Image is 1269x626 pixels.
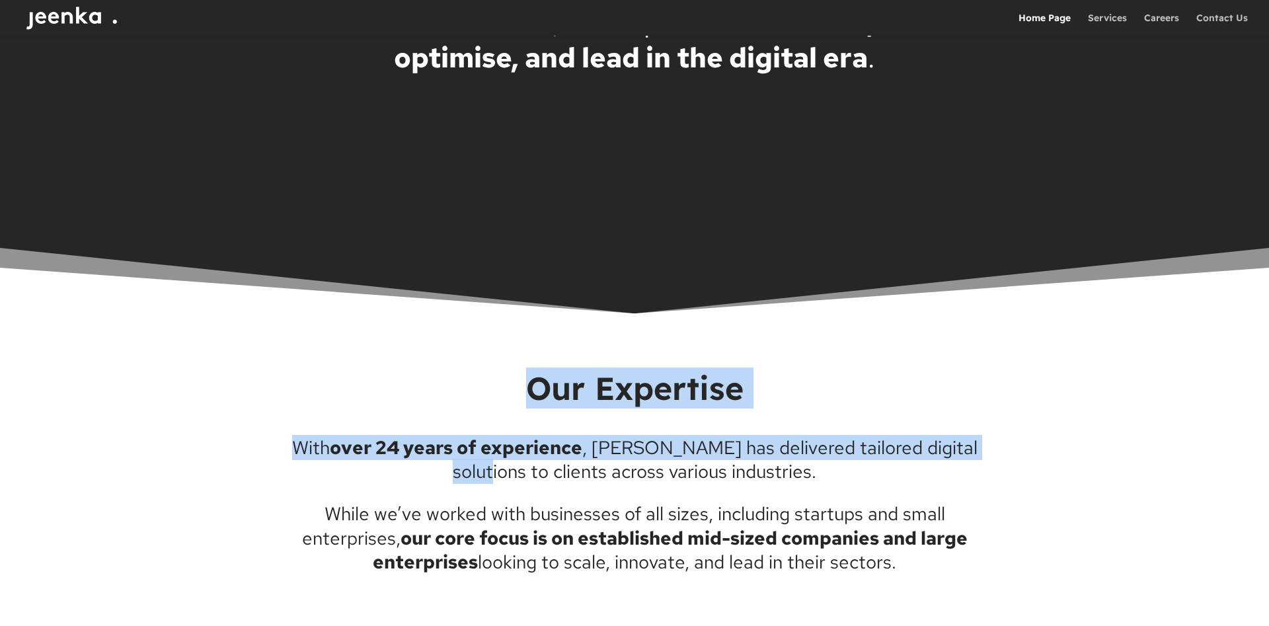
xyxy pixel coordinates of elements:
p: While we’ve worked with businesses of all sizes, including startups and small enterprises, lookin... [278,502,991,574]
h2: Our Expertise [278,368,991,415]
a: Services [1088,13,1127,36]
a: Home Page [1019,13,1071,36]
a: Careers [1144,13,1179,36]
strong: scale, optimise, and lead in the digital era [394,3,875,77]
a: Contact Us [1196,13,1248,36]
p: With , [PERSON_NAME] has delivered tailored digital solutions to clients across various industries. [278,436,991,502]
strong: over 24 years of experience [330,435,582,460]
strong: our core focus is on established mid-sized companies and large enterprises [373,526,968,574]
